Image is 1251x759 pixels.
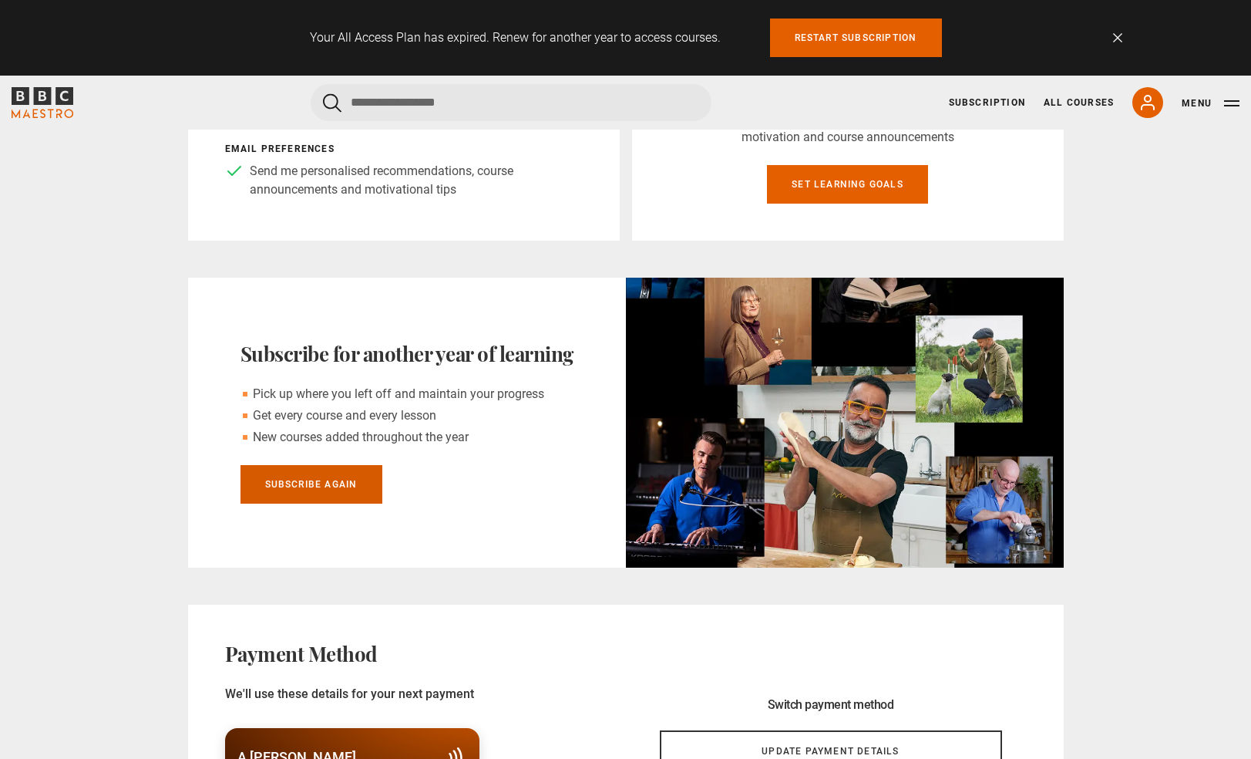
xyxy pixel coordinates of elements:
[240,342,573,366] h2: Subscribe for another year of learning
[225,642,378,666] h2: Payment Method
[323,93,341,113] button: Submit the search query
[240,428,544,447] li: New courses added throughout the year
[240,385,544,403] li: Pick up where you left off and maintain your progress
[240,406,544,425] li: Get every course and every lesson
[250,162,583,199] p: Send me personalised recommendations, course announcements and motivational tips
[240,465,382,504] a: Subscribe Again
[311,84,711,121] input: Search
[1182,96,1239,111] button: Toggle navigation
[660,697,1002,712] h3: Switch payment method
[770,19,942,57] a: Restart subscription
[310,29,721,47] p: Your All Access Plan has expired. Renew for another year to access courses.
[1044,96,1114,110] a: All Courses
[949,96,1025,110] a: Subscription
[225,142,583,156] p: Email preferences
[767,165,928,204] a: Set learning goals
[12,87,73,118] svg: BBC Maestro
[225,685,617,703] p: We'll use these details for your next payment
